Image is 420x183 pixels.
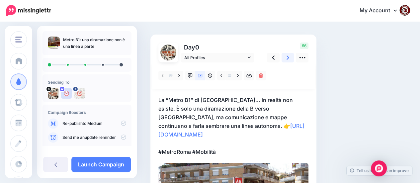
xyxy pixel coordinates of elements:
[181,43,255,52] p: Day
[15,37,22,43] img: menu.png
[160,45,176,60] img: uTTNWBrh-84924.jpeg
[300,43,308,49] span: 66
[181,53,254,62] a: All Profiles
[195,44,199,51] span: 0
[61,88,72,99] img: user_default_image.png
[6,5,51,16] img: Missinglettr
[62,121,126,127] p: to Medium
[48,37,60,48] img: 47a43cdd2305c5b769368a82b5a4c1ef_thumb.jpg
[62,135,126,140] p: Send me an
[353,3,410,19] a: My Account
[371,160,387,176] div: Open Intercom Messenger
[74,88,85,99] img: 463453305_2684324355074873_6393692129472495966_n-bsa154739.jpg
[62,121,83,126] a: Re-publish
[48,110,126,115] h4: Campaign Boosters
[48,80,126,85] h4: Sending To
[85,135,116,140] a: update reminder
[158,96,308,156] p: La “Metro B1” di [GEOGRAPHIC_DATA]… in realtà non esiste. È solo una diramazione della B verso [G...
[63,37,126,50] p: Metro B1: una diramazione non è una linea a parte
[184,54,246,61] span: All Profiles
[347,166,412,175] a: Tell us how we can improve
[48,88,58,99] img: uTTNWBrh-84924.jpeg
